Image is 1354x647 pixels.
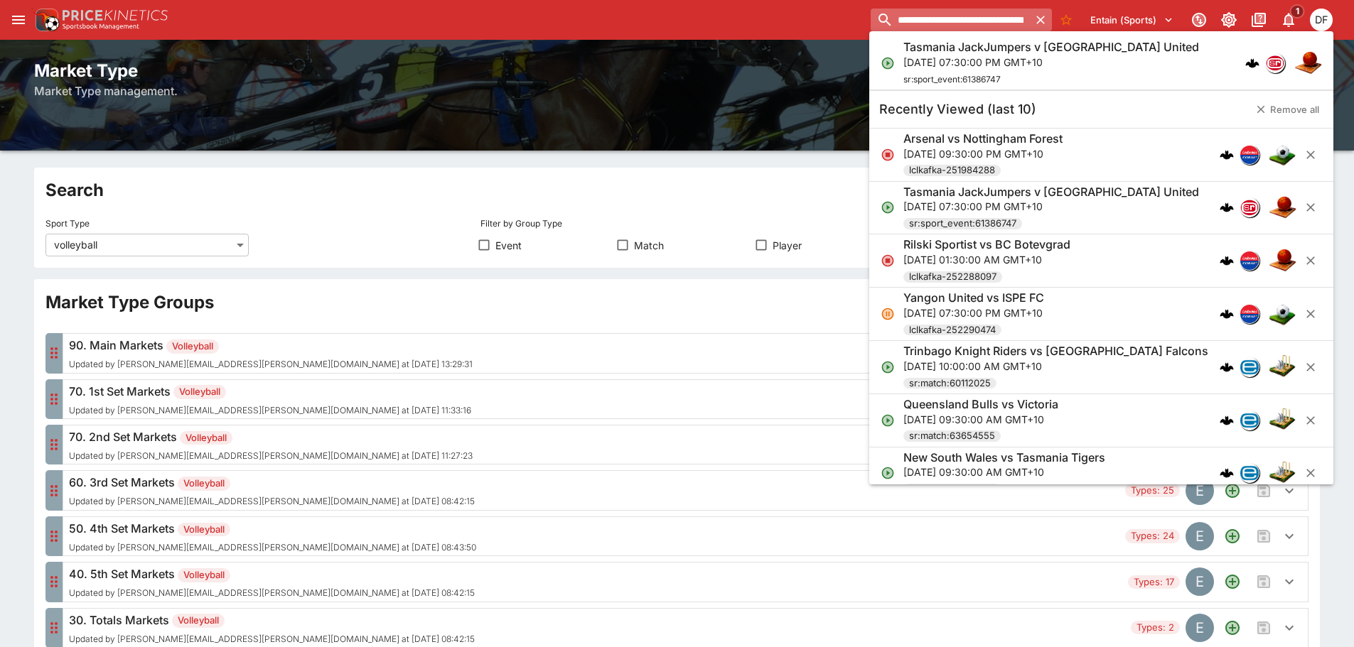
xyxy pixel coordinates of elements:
[903,131,1063,146] h6: Arsenal vs Nottingham Forest
[178,477,230,491] span: Volleyball
[1128,575,1180,589] span: Types: 17
[34,60,1320,82] h2: Market Type
[903,146,1063,161] p: [DATE] 09:30:00 PM GMT+10
[903,217,1022,231] span: sr:sport_event:61386747
[69,359,473,369] span: Updated by [PERSON_NAME][EMAIL_ADDRESS][PERSON_NAME][DOMAIN_NAME] at [DATE] 13:29:31
[178,568,230,582] span: Volleyball
[871,9,1029,31] input: search
[1220,413,1234,428] img: logo-cerberus.svg
[69,611,475,629] h6: 30. Totals Markets
[1125,484,1180,498] span: Types: 25
[1220,615,1245,641] button: Add a new Market type to the group
[1240,463,1259,483] div: betradar
[34,82,1320,99] h6: Market Type management.
[1246,7,1272,33] button: Documentation
[63,10,168,21] img: PriceKinetics
[1220,413,1234,428] div: cerberus
[1306,4,1337,36] button: David Foster
[1220,148,1234,162] img: logo-cerberus.svg
[881,148,895,162] svg: Closed
[1125,529,1180,543] span: Types: 24
[1186,522,1214,550] div: EVENT
[1220,200,1234,214] img: logo-cerberus.svg
[45,217,90,229] p: Sport Type
[903,412,1058,427] p: [DATE] 09:30:00 AM GMT+10
[1240,145,1259,165] div: lclkafka
[1220,254,1234,268] div: cerberus
[1220,360,1234,374] img: logo-cerberus.svg
[903,450,1105,465] h6: New South Wales vs Tasmania Tigers
[903,55,1199,70] p: [DATE] 07:30:00 PM GMT+10
[879,101,1036,117] h5: Recently Viewed (last 10)
[63,23,139,30] img: Sportsbook Management
[69,565,475,582] h6: 40. 5th Set Markets
[1268,193,1296,222] img: basketball.png
[903,429,1001,443] span: sr:match:63654555
[881,360,895,374] svg: Open
[903,344,1208,359] h6: Trinbago Knight Riders vs [GEOGRAPHIC_DATA] Falcons
[69,337,473,354] h6: 90. Main Markets
[480,217,562,229] p: Filter by Group Type
[1220,466,1234,480] img: logo-cerberus.svg
[1220,466,1234,480] div: cerberus
[903,270,1002,284] span: lclkafka-252288097
[69,451,473,461] span: Updated by [PERSON_NAME][EMAIL_ADDRESS][PERSON_NAME][DOMAIN_NAME] at [DATE] 11:27:23
[903,482,1001,496] span: sr:match:63654553
[1240,251,1259,271] div: lclkafka
[69,474,475,491] h6: 60. 3rd Set Markets
[1268,406,1296,435] img: cricket.png
[903,40,1199,55] h6: Tasmania JackJumpers v [GEOGRAPHIC_DATA] United
[773,238,802,253] span: Player
[903,237,1070,252] h6: Rilski Sportist vs BC Botevgrad
[1216,7,1242,33] button: Toggle light/dark mode
[1240,411,1259,430] div: betradar
[1268,246,1296,275] img: basketball.png
[1220,307,1234,321] img: logo-cerberus.svg
[1245,56,1259,70] div: cerberus
[1247,98,1328,121] button: Remove all
[881,56,895,70] svg: Open
[1220,307,1234,321] div: cerberus
[1240,305,1259,323] img: lclkafka.png
[1220,523,1245,549] button: Add a new Market type to the group
[903,290,1044,305] h6: Yangon United vs ISPE FC
[1240,464,1259,482] img: betradar.png
[31,6,60,34] img: PriceKinetics Logo
[903,185,1199,200] h6: Tasmania JackJumpers v [GEOGRAPHIC_DATA] United
[1240,146,1259,164] img: lclkafka.png
[1268,459,1296,487] img: cricket.png
[634,238,664,253] span: Match
[45,179,1309,201] h2: Search
[1186,614,1214,642] div: EVENT
[1268,300,1296,328] img: soccer.png
[1240,304,1259,324] div: lclkafka
[69,588,475,598] span: Updated by [PERSON_NAME][EMAIL_ADDRESS][PERSON_NAME][DOMAIN_NAME] at [DATE] 08:42:15
[1220,200,1234,214] div: cerberus
[881,413,895,428] svg: Open
[69,543,476,553] span: Updated by [PERSON_NAME][EMAIL_ADDRESS][PERSON_NAME][DOMAIN_NAME] at [DATE] 08:43:50
[1268,353,1296,381] img: cricket.png
[1055,9,1078,31] button: No Bookmarks
[881,254,895,268] svg: Closed
[1276,7,1301,33] button: Notifications
[69,383,471,400] h6: 70. 1st Set Markets
[69,496,475,506] span: Updated by [PERSON_NAME][EMAIL_ADDRESS][PERSON_NAME][DOMAIN_NAME] at [DATE] 08:42:15
[881,466,895,480] svg: Open
[180,431,232,445] span: Volleyball
[45,291,214,313] h2: Market Type Groups
[1131,621,1180,635] span: Types: 2
[881,200,895,214] svg: Open
[1268,141,1296,169] img: soccer.png
[1240,358,1259,376] img: betradar.png
[1251,478,1277,504] span: Save changes to the Market Type group
[1245,56,1259,70] img: logo-cerberus.svg
[1251,569,1277,594] span: Save changes to the Market Type group
[1294,49,1322,77] img: basketball.png
[903,359,1208,374] p: [DATE] 10:00:00 AM GMT+10
[1220,148,1234,162] div: cerberus
[1186,477,1214,505] div: EVENT
[903,163,1001,178] span: lclkafka-251984288
[903,397,1058,412] h6: Queensland Bulls vs Victoria
[903,464,1105,479] p: [DATE] 09:30:00 AM GMT+10
[6,7,31,33] button: open drawer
